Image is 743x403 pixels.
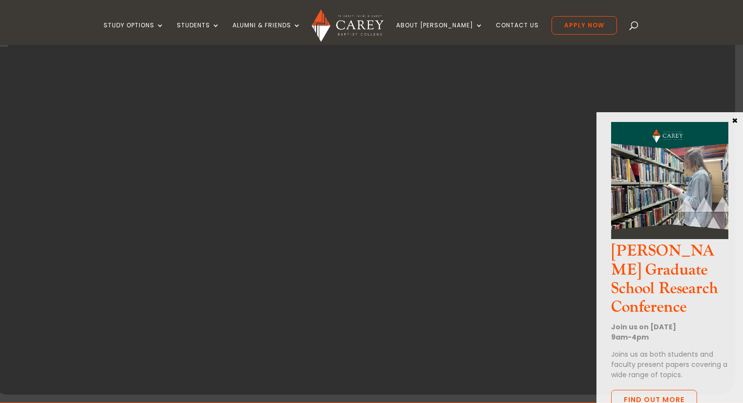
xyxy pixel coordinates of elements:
[611,322,676,332] strong: Join us on [DATE]
[104,22,164,45] a: Study Options
[312,9,383,42] img: Carey Baptist College
[552,16,617,35] a: Apply Now
[611,349,728,380] p: Joins us as both students and faculty present papers covering a wide range of topics.
[611,122,728,239] img: CGS Research Conference
[496,22,539,45] a: Contact Us
[177,22,220,45] a: Students
[611,231,728,242] a: CGS Research Conference
[611,332,649,342] strong: 9am-4pm
[611,242,728,322] h3: [PERSON_NAME] Graduate School Research Conference
[233,22,301,45] a: Alumni & Friends
[396,22,483,45] a: About [PERSON_NAME]
[730,116,740,124] button: Close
